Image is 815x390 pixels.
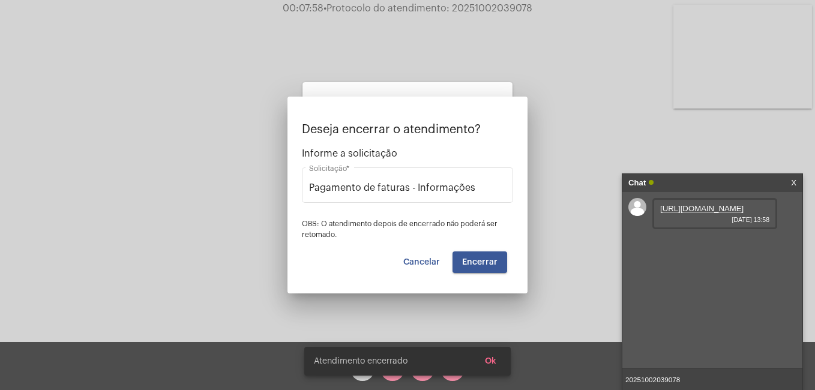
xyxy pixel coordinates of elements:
[453,251,507,273] button: Encerrar
[649,180,654,185] span: Online
[314,355,407,367] span: Atendimento encerrado
[660,216,769,223] span: [DATE] 13:58
[628,174,646,192] strong: Chat
[302,220,498,238] span: OBS: O atendimento depois de encerrado não poderá ser retomado.
[323,4,326,13] span: •
[323,4,532,13] span: Protocolo do atendimento: 20251002039078
[622,369,802,390] input: Type a message
[462,258,498,266] span: Encerrar
[791,174,796,192] a: X
[283,4,323,13] span: 00:07:58
[394,251,450,273] button: Cancelar
[302,148,513,159] span: Informe a solicitação
[485,357,496,365] span: Ok
[302,123,513,136] p: Deseja encerrar o atendimento?
[309,182,506,193] input: Buscar solicitação
[403,258,440,266] span: Cancelar
[660,204,744,213] a: [URL][DOMAIN_NAME]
